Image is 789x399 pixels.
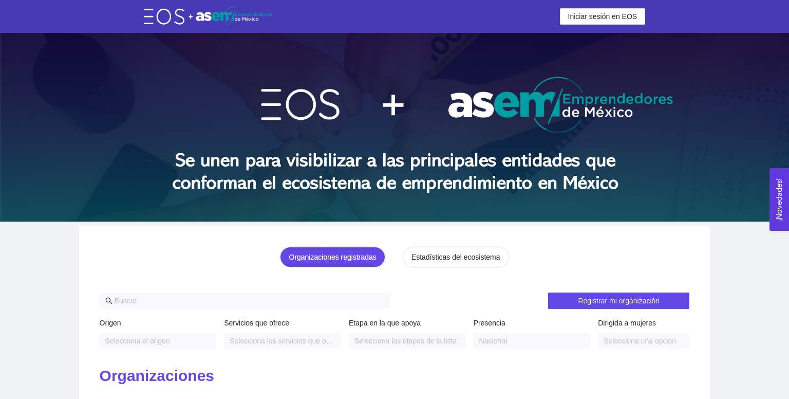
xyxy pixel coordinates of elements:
[769,168,789,231] button: Open Feedback Widget
[568,11,637,22] span: Iniciar sesión en EOS
[105,297,112,304] span: search
[289,251,376,263] div: Organizaciones registradas
[548,293,689,309] button: Registrar mi organización
[100,366,690,387] h2: Organizaciones
[144,7,272,26] img: eos-asem-logo.38b026ae.png
[598,317,656,329] label: Dirigida a mujeres
[115,295,385,306] input: Buscar
[474,317,505,329] label: Presencia
[224,317,289,329] label: Servicios que ofrece
[560,8,646,25] button: Iniciar sesión en EOS
[578,295,660,306] span: Registrar mi organización
[349,317,421,329] label: Etapa en la que apoya
[100,317,121,329] label: Origen
[411,251,500,263] div: Estadísticas del ecosistema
